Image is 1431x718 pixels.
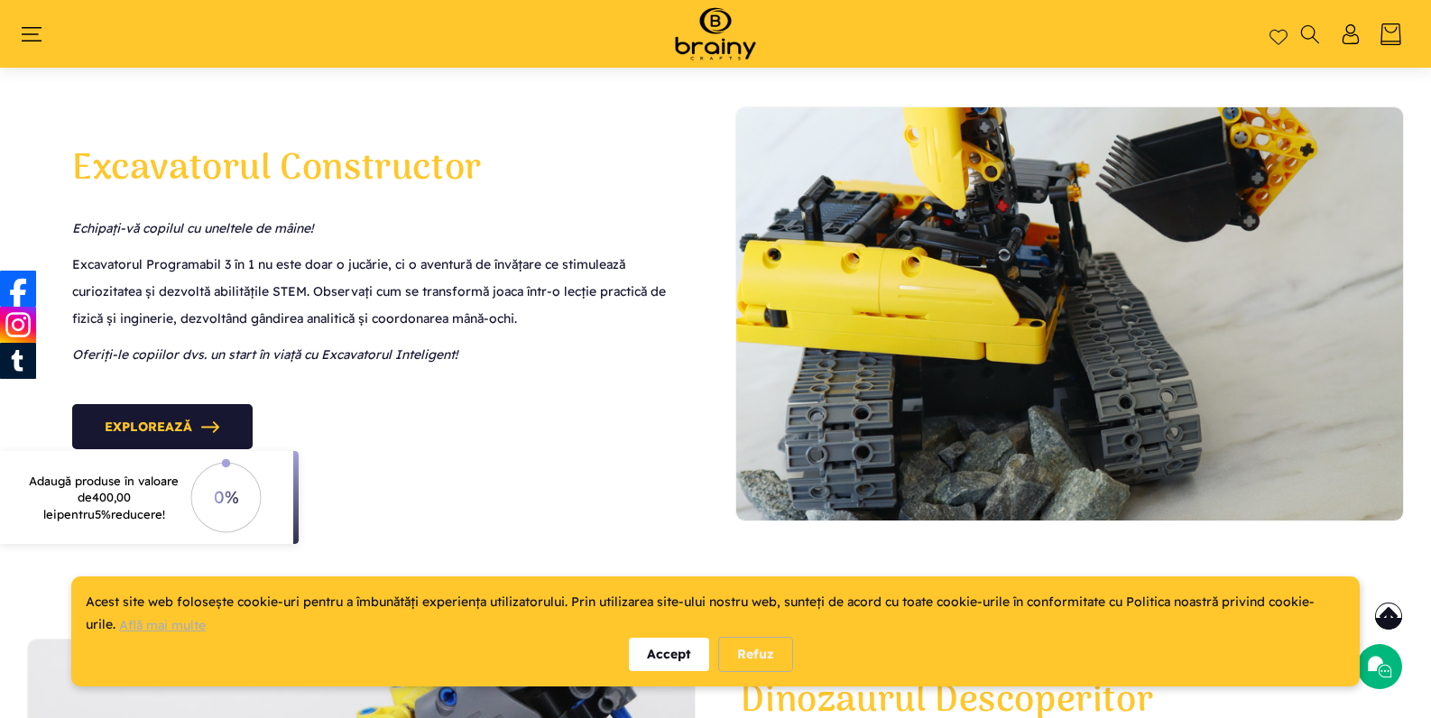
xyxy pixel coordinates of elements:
[1269,25,1288,43] a: Wishlist page link
[72,251,690,332] p: Excavatorul Programabil 3 în 1 nu este doar o jucărie, ci o aventură de învățare ce stimulează cu...
[29,24,51,44] summary: Meniu
[72,404,253,449] a: Explorează
[657,5,774,63] img: Brainy Crafts
[718,637,793,672] div: Refuz
[24,473,183,522] p: Adaugă produse în valoare de pentru reducere!
[95,507,111,521] span: 5%
[43,490,131,520] span: 400,00 lei
[86,591,1344,637] div: Acest site web folosește cookie-uri pentru a îmbunătăți experiența utilizatorului. Prin utilizare...
[72,140,482,198] strong: Excavatorul Constructor
[119,617,206,633] a: Află mai multe
[72,220,313,236] em: Echipați-vă copilul cu uneltele de mâine!
[1298,24,1321,44] summary: Căutați
[629,638,709,671] div: Accept
[72,346,457,363] em: Oferiți-le copiilor dvs. un start în viață cu Excavatorul Inteligent!
[213,486,238,508] text: 0%
[1366,653,1393,680] img: Chat icon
